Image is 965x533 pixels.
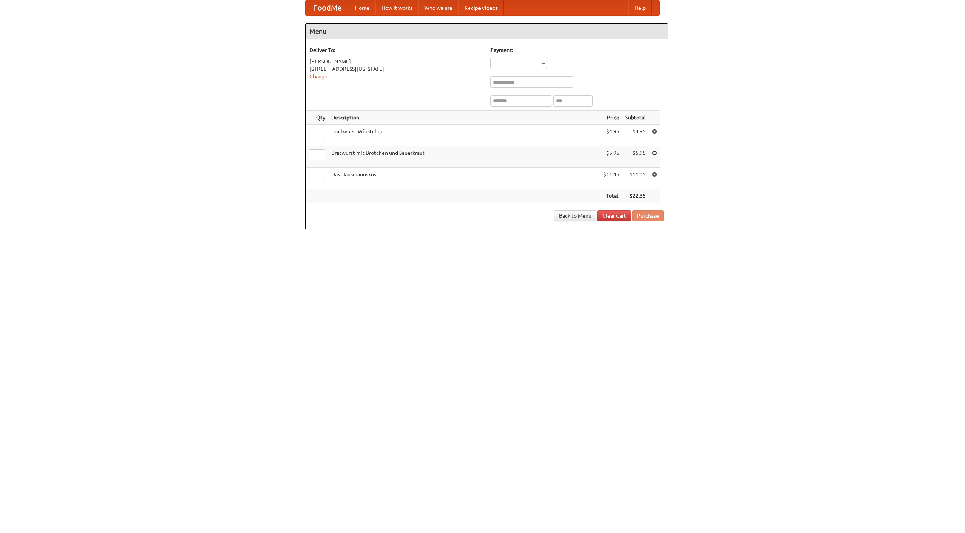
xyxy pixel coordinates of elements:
[600,111,622,125] th: Price
[309,46,483,54] h5: Deliver To:
[622,111,649,125] th: Subtotal
[309,58,483,65] div: [PERSON_NAME]
[309,65,483,73] div: [STREET_ADDRESS][US_STATE]
[418,0,458,15] a: Who we are
[328,111,600,125] th: Description
[375,0,418,15] a: How it works
[622,168,649,189] td: $11.45
[600,146,622,168] td: $5.95
[600,168,622,189] td: $11.45
[349,0,375,15] a: Home
[622,189,649,203] th: $22.35
[622,146,649,168] td: $5.95
[328,125,600,146] td: Bockwurst Würstchen
[458,0,504,15] a: Recipe videos
[328,146,600,168] td: Bratwurst mit Brötchen und Sauerkraut
[309,73,328,79] a: Change
[628,0,652,15] a: Help
[597,210,631,221] a: Clear Cart
[600,189,622,203] th: Total:
[600,125,622,146] td: $4.95
[328,168,600,189] td: Das Hausmannskost
[306,24,668,39] h4: Menu
[490,46,664,54] h5: Payment:
[306,111,328,125] th: Qty
[622,125,649,146] td: $4.95
[632,210,664,221] button: Purchase
[554,210,596,221] a: Back to Menu
[306,0,349,15] a: FoodMe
